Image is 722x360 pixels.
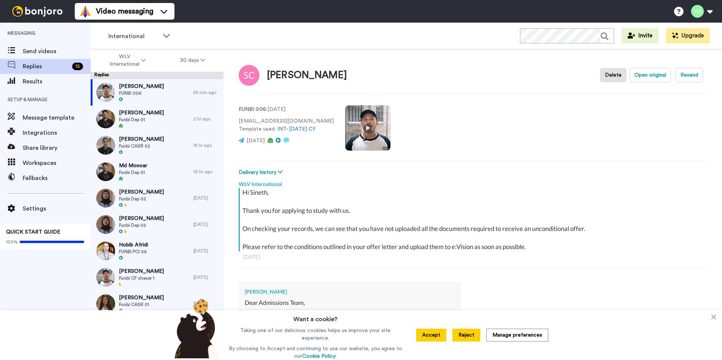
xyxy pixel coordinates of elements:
[96,215,115,234] img: 94fa5eca-16e8-43c4-ab44-e3af1d854f4f-thumb.jpg
[193,169,220,175] div: 19 hr ago
[6,229,60,235] span: QUICK START GUIDE
[666,28,710,43] button: Upgrade
[239,117,334,133] p: [EMAIL_ADDRESS][DOMAIN_NAME] Template used:
[91,238,224,264] a: Hobib AfridiFUNBI PCI 06[DATE]
[119,249,148,255] span: FUNBI PCI 06
[96,83,115,102] img: 20357b13-09c5-4b1e-98cd-6bacbcb48d6b-thumb.jpg
[119,83,164,90] span: [PERSON_NAME]
[267,70,347,81] div: [PERSON_NAME]
[23,77,91,86] span: Results
[23,204,91,213] span: Settings
[193,222,220,228] div: [DATE]
[227,327,404,342] p: Taking one of our delicious cookies helps us improve your site experience.
[119,135,164,143] span: [PERSON_NAME]
[452,329,480,342] button: Reject
[277,126,316,132] a: INT-[DATE] CF
[119,222,164,228] span: Funbi Dep 02
[486,329,548,342] button: Manage preferences
[193,195,220,201] div: [DATE]
[242,188,705,251] div: Hi Sineth, Thank you for applying to study with us. On checking your records, we can see that you...
[23,158,91,168] span: Workspaces
[91,264,224,291] a: [PERSON_NAME]Funbi CF chaser 1[DATE]
[79,5,91,17] img: vm-color.svg
[72,63,83,70] div: 15
[622,28,659,43] button: Invite
[91,79,224,106] a: [PERSON_NAME]FUNBI 00653 min ago
[91,106,224,132] a: [PERSON_NAME]Funbi Dep 012 hr ago
[119,90,164,96] span: FUNBI 006
[163,54,222,67] button: 30 days
[416,329,446,342] button: Accept
[239,106,334,114] p: : [DATE]
[293,310,338,324] h3: Want a cookie?
[629,68,671,82] button: Open original
[119,241,148,249] span: Hobib Afridi
[243,253,702,261] div: [DATE]
[108,32,159,41] span: International
[23,47,91,56] span: Send videos
[227,345,404,360] p: By choosing to Accept and continuing to use our website, you agree to our .
[119,268,164,275] span: [PERSON_NAME]
[119,302,164,308] span: Funbi CASR 01
[193,142,220,148] div: 18 hr ago
[168,298,224,358] img: bear-with-cookie.png
[302,354,336,359] a: Cookie Policy
[9,6,66,17] img: bj-logo-header-white.svg
[600,68,626,82] button: Delete
[91,158,224,185] a: Md MonoarFunbi Dep 0119 hr ago
[119,196,164,202] span: Funbi Dep 02
[96,136,115,155] img: f1089aba-73b9-4612-a70f-95a4e4abc070-thumb.jpg
[23,143,91,152] span: Share library
[119,188,164,196] span: [PERSON_NAME]
[119,275,164,281] span: Funbi CF chaser 1
[239,168,285,177] button: Delivery history
[119,109,164,117] span: [PERSON_NAME]
[193,116,220,122] div: 2 hr ago
[676,68,703,82] button: Resend
[96,6,153,17] span: Video messaging
[96,162,115,181] img: 3bcc4c5f-1f81-49cf-bab2-b771fb1f6334-thumb.jpg
[96,189,115,208] img: 94fa5eca-16e8-43c4-ab44-e3af1d854f4f-thumb.jpg
[6,239,18,245] span: 100%
[239,107,266,112] strong: FUNBI 006
[245,288,455,295] div: [PERSON_NAME]
[23,113,91,122] span: Message template
[247,138,265,143] span: [DATE]
[119,143,164,149] span: Funbi CASR 02
[119,169,147,175] span: Funbi Dep 01
[193,274,220,280] div: [DATE]
[96,109,115,128] img: 3bcc4c5f-1f81-49cf-bab2-b771fb1f6334-thumb.jpg
[91,72,224,79] div: Replies
[119,117,164,123] span: Funbi Dep 01
[119,215,164,222] span: [PERSON_NAME]
[96,268,115,287] img: f555942a-3537-49c4-88e3-4608a442e57f-thumb.jpg
[91,185,224,211] a: [PERSON_NAME]Funbi Dep 02[DATE]
[92,50,163,71] button: WLV International
[239,65,259,86] img: Image of Sineth Jayalth
[193,89,220,95] div: 53 min ago
[23,62,69,71] span: Replies
[91,291,224,317] a: [PERSON_NAME]Funbi CASR 01[DATE]
[23,128,91,137] span: Integrations
[91,132,224,158] a: [PERSON_NAME]Funbi CASR 0218 hr ago
[193,248,220,254] div: [DATE]
[119,294,164,302] span: [PERSON_NAME]
[91,211,224,238] a: [PERSON_NAME]Funbi Dep 02[DATE]
[109,53,140,68] span: WLV International
[96,294,115,313] img: 18c8c6cf-73b7-44df-959e-9da70d9e2fcd-thumb.jpg
[23,174,91,183] span: Fallbacks
[96,242,115,260] img: d5f57e52-3689-4f64-80e9-2fa2201437f8-thumb.jpg
[239,177,707,188] div: WLV International
[119,162,147,169] span: Md Monoar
